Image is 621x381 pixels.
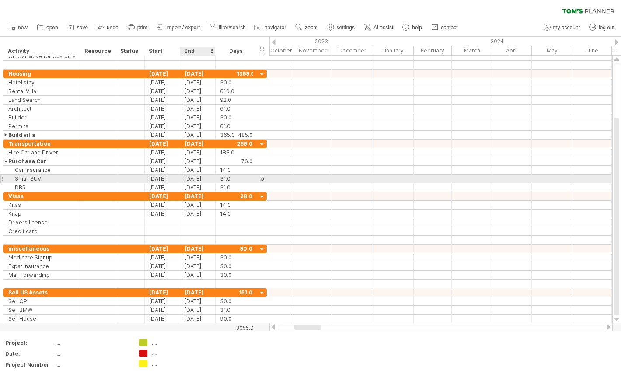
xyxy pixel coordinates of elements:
div: 92.0 [220,96,253,104]
div: [DATE] [145,201,180,209]
div: Kitap [8,210,76,218]
div: [DATE] [145,166,180,174]
div: [DATE] [145,288,180,297]
a: undo [95,22,121,33]
div: Architect [8,105,76,113]
div: [DATE] [145,96,180,104]
div: [DATE] [180,78,216,87]
div: Rental Villa [8,87,76,95]
div: [DATE] [180,113,216,122]
div: 30.0 [220,271,253,279]
div: [DATE] [180,306,216,314]
div: Project: [5,339,53,346]
div: [DATE] [145,245,180,253]
span: save [77,24,88,31]
div: [DATE] [145,131,180,139]
div: [DATE] [180,201,216,209]
a: navigator [253,22,289,33]
div: [DATE] [145,105,180,113]
div: Housing [8,70,76,78]
div: [DATE] [180,122,216,130]
div: [DATE] [145,148,180,157]
div: Date: [5,350,53,357]
div: [DATE] [180,140,216,148]
span: new [18,24,28,31]
div: [DATE] [145,140,180,148]
div: [DATE] [180,192,216,200]
div: June 2024 [572,46,612,55]
div: November 2023 [293,46,332,55]
div: March 2024 [452,46,492,55]
div: [DATE] [180,157,216,165]
div: [DATE] [180,245,216,253]
div: Drivers license [8,218,76,227]
div: Status [120,47,140,56]
div: Expat Insurance [8,262,76,270]
div: Car Insurance [8,166,76,174]
div: Days [215,47,257,56]
div: [DATE] [145,297,180,305]
div: 30.0 [220,253,253,262]
div: .... [152,339,199,346]
div: 30.0 [220,297,253,305]
div: Permits [8,122,76,130]
div: Small SUV [8,175,76,183]
div: 14.0 [220,166,253,174]
span: import / export [166,24,200,31]
div: .... [55,350,129,357]
div: [DATE] [145,113,180,122]
div: Sell US Assets [8,288,76,297]
div: [DATE] [180,183,216,192]
div: 61.0 [220,122,253,130]
div: [DATE] [145,157,180,165]
div: End [184,47,210,56]
div: 31.0 [220,175,253,183]
div: Transportation [8,140,76,148]
a: filter/search [207,22,248,33]
div: Activity [8,47,75,56]
span: my account [553,24,580,31]
div: Project Number [5,361,53,368]
div: May 2024 [532,46,572,55]
span: filter/search [219,24,246,31]
a: settings [325,22,357,33]
a: contact [429,22,461,33]
div: Purchase Car [8,157,76,165]
div: 610.0 [220,87,253,95]
a: log out [587,22,617,33]
div: [DATE] [180,96,216,104]
div: [DATE] [145,192,180,200]
div: 30.0 [220,262,253,270]
div: 365.0 [220,131,253,139]
div: [DATE] [180,297,216,305]
div: Land Search [8,96,76,104]
a: save [65,22,91,33]
div: [DATE] [145,306,180,314]
a: print [126,22,150,33]
span: navigator [265,24,286,31]
div: Sell QP [8,297,76,305]
div: Kitas [8,201,76,209]
div: [DATE] [180,131,216,139]
div: Visas [8,192,76,200]
div: December 2023 [332,46,373,55]
div: [DATE] [180,175,216,183]
div: .... [152,360,199,367]
div: [DATE] [180,253,216,262]
a: open [35,22,61,33]
div: February 2024 [414,46,452,55]
div: [DATE] [145,183,180,192]
span: zoom [305,24,317,31]
div: [DATE] [180,105,216,113]
div: [DATE] [180,288,216,297]
span: open [46,24,58,31]
a: help [400,22,425,33]
span: print [137,24,147,31]
div: [DATE] [180,70,216,78]
div: April 2024 [492,46,532,55]
div: [DATE] [180,315,216,323]
span: undo [107,24,119,31]
div: Hotel stay [8,78,76,87]
div: Resource [84,47,111,56]
div: Build villa [8,131,76,139]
